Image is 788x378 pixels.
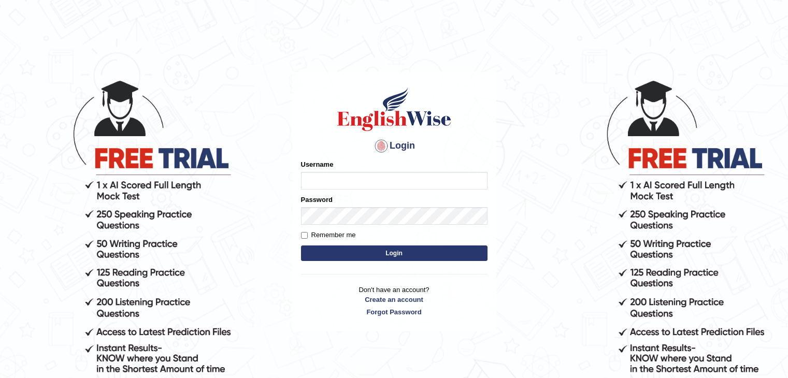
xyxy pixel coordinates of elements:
a: Forgot Password [301,307,488,317]
h4: Login [301,138,488,154]
p: Don't have an account? [301,285,488,317]
button: Login [301,245,488,261]
label: Username [301,159,334,169]
a: Create an account [301,295,488,304]
input: Remember me [301,232,308,239]
label: Remember me [301,230,356,240]
label: Password [301,195,333,205]
img: Logo of English Wise sign in for intelligent practice with AI [335,86,453,133]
